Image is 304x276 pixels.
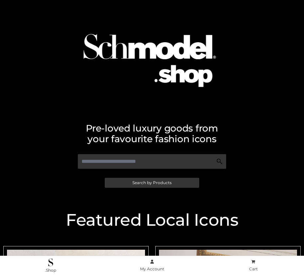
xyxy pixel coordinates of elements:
[45,268,56,273] span: .Shop
[216,158,223,165] img: Search Icon
[101,258,203,273] a: My Account
[140,266,164,271] span: My Account
[48,258,53,266] img: .Shop
[3,123,301,144] h2: Pre-loved luxury goods from your favourite fashion icons
[132,181,172,185] span: Search by Products
[249,266,258,271] span: Cart
[105,178,199,188] a: Search by Products
[203,258,304,273] a: Cart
